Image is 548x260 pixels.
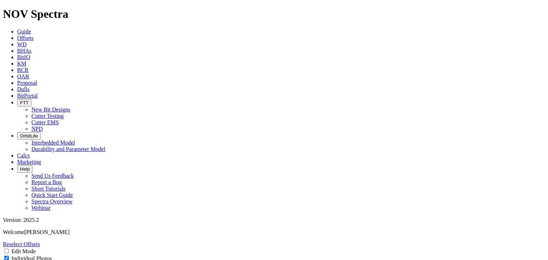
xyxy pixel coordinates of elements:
h1: NOV Spectra [3,7,545,21]
a: WD [17,41,27,47]
a: KM [17,61,26,67]
a: BCR [17,67,29,73]
button: FTT [17,99,31,106]
a: Cutter EMS [31,119,59,125]
a: NPD [31,126,43,132]
span: Help [20,166,30,172]
a: Offsets [17,35,34,41]
label: Edit Mode [11,248,36,254]
a: OAR [17,73,29,79]
a: Interbedded Model [31,140,75,146]
span: [PERSON_NAME] [24,229,70,235]
p: Welcome [3,229,545,235]
a: Send Us Feedback [31,173,74,179]
a: New Bit Designs [31,106,70,113]
a: Short Tutorials [31,186,66,192]
a: BitPortal [17,93,38,99]
a: Guide [17,28,31,35]
div: Version: 2025.2 [3,217,545,223]
a: Calcs [17,152,30,158]
a: Cutter Testing [31,113,64,119]
a: Marketing [17,159,41,165]
a: BitIQ [17,54,30,60]
button: OrbitLite [17,132,41,140]
a: Durability and Parameter Model [31,146,106,152]
a: Proposal [17,80,37,86]
button: Help [17,165,32,173]
a: Spectra Overview [31,198,72,204]
a: Report a Bug [31,179,62,185]
a: Webinar [31,205,51,211]
a: Dulls [17,86,30,92]
span: OrbitLite [20,133,38,139]
a: Reselect Offsets [3,241,40,247]
span: FTT [20,100,29,105]
a: Quick Start Guide [31,192,73,198]
a: BHAs [17,48,31,54]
